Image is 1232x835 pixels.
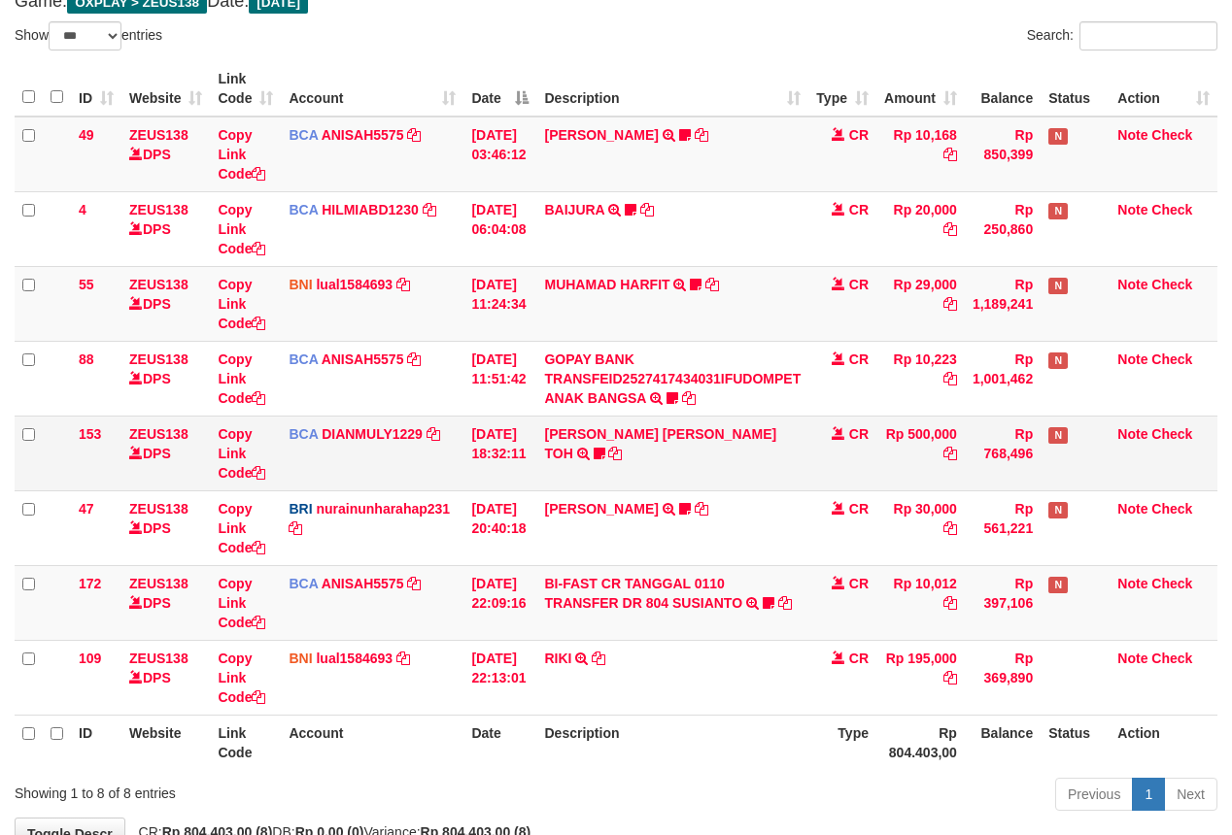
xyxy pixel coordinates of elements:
a: Copy lual1584693 to clipboard [396,651,410,666]
span: BCA [289,351,318,367]
span: Has Note [1048,128,1068,145]
td: Rp 20,000 [876,191,965,266]
td: Rp 850,399 [965,117,1041,192]
th: Link Code [210,715,281,770]
a: ZEUS138 [129,426,188,442]
a: Copy RIKI to clipboard [592,651,605,666]
a: Copy GOPAY BANK TRANSFEID2527417434031IFUDOMPET ANAK BANGSA to clipboard [682,390,696,406]
input: Search: [1079,21,1217,50]
span: BNI [289,651,312,666]
span: BRI [289,501,312,517]
td: DPS [121,416,210,490]
span: CR [849,202,869,217]
td: [DATE] 03:46:12 [463,117,536,192]
th: Description [536,715,808,770]
th: Type [808,715,876,770]
td: [DATE] 11:24:34 [463,266,536,341]
label: Show entries [15,21,162,50]
span: CR [849,277,869,292]
a: ANISAH5575 [322,351,404,367]
a: Copy Rp 10,012 to clipboard [943,595,957,611]
a: Copy Rp 500,000 to clipboard [943,446,957,461]
span: Has Note [1048,203,1068,219]
td: Rp 29,000 [876,266,965,341]
span: 47 [79,501,94,517]
a: Note [1117,277,1147,292]
a: ANISAH5575 [322,576,404,591]
span: 55 [79,277,94,292]
th: Status [1041,61,1110,117]
a: ZEUS138 [129,277,188,292]
a: Check [1151,351,1192,367]
a: Check [1151,202,1192,217]
a: ZEUS138 [129,651,188,666]
a: Copy Link Code [218,651,265,705]
a: Copy BAIJURA to clipboard [640,202,654,217]
a: Check [1151,426,1192,442]
a: [PERSON_NAME] [PERSON_NAME] TOH [544,426,776,461]
span: CR [849,127,869,143]
td: DPS [121,490,210,565]
span: BCA [289,576,318,591]
th: Balance [965,61,1041,117]
a: ZEUS138 [129,351,188,367]
a: ZEUS138 [129,202,188,217]
a: [PERSON_NAME] [544,501,658,517]
td: Rp 10,012 [876,565,965,640]
td: [DATE] 18:32:11 [463,416,536,490]
th: Rp 804.403,00 [876,715,965,770]
span: Has Note [1048,278,1068,294]
th: Link Code: activate to sort column ascending [210,61,281,117]
a: Copy ANISAH5575 to clipboard [407,351,421,367]
td: Rp 1,001,462 [965,341,1041,416]
a: BI-FAST CR TANGGAL 0110 TRANSFER DR 804 SUSIANTO [544,576,742,611]
a: Copy ANISAH5575 to clipboard [407,127,421,143]
span: CR [849,651,869,666]
th: Action: activate to sort column ascending [1110,61,1217,117]
a: Copy lual1584693 to clipboard [396,277,410,292]
a: Copy Rp 30,000 to clipboard [943,520,957,536]
td: Rp 195,000 [876,640,965,715]
th: Type: activate to sort column ascending [808,61,876,117]
a: HILMIABD1230 [322,202,419,217]
a: Next [1164,778,1217,811]
span: BCA [289,202,318,217]
span: 88 [79,351,94,367]
span: CR [849,501,869,517]
td: Rp 10,168 [876,117,965,192]
a: Copy DIANMULY1229 to clipboard [427,426,440,442]
th: Account: activate to sort column ascending [281,61,463,117]
a: Note [1117,351,1147,367]
select: Showentries [49,21,121,50]
th: Amount: activate to sort column ascending [876,61,965,117]
a: Copy HILMIABD1230 to clipboard [423,202,436,217]
a: Copy ANISAH5575 to clipboard [407,576,421,591]
td: DPS [121,640,210,715]
span: BCA [289,426,318,442]
a: Check [1151,651,1192,666]
a: ANISAH5575 [322,127,404,143]
th: ID [71,715,121,770]
a: MUHAMAD HARFIT [544,277,669,292]
a: Copy INA PAUJANAH to clipboard [695,127,708,143]
th: Balance [965,715,1041,770]
td: Rp 397,106 [965,565,1041,640]
a: Note [1117,501,1147,517]
th: Description: activate to sort column ascending [536,61,808,117]
a: Copy Rp 195,000 to clipboard [943,670,957,685]
span: Has Note [1048,502,1068,518]
th: Action [1110,715,1217,770]
a: RIKI [544,651,571,666]
a: Previous [1055,778,1133,811]
th: Website: activate to sort column ascending [121,61,210,117]
a: Copy Link Code [218,351,265,406]
a: Note [1117,651,1147,666]
a: Copy Link Code [218,501,265,555]
th: Date [463,715,536,770]
a: Copy Link Code [218,426,265,481]
span: 4 [79,202,86,217]
a: nurainunharahap231 [316,501,450,517]
label: Search: [1027,21,1217,50]
th: ID: activate to sort column ascending [71,61,121,117]
a: Note [1117,426,1147,442]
